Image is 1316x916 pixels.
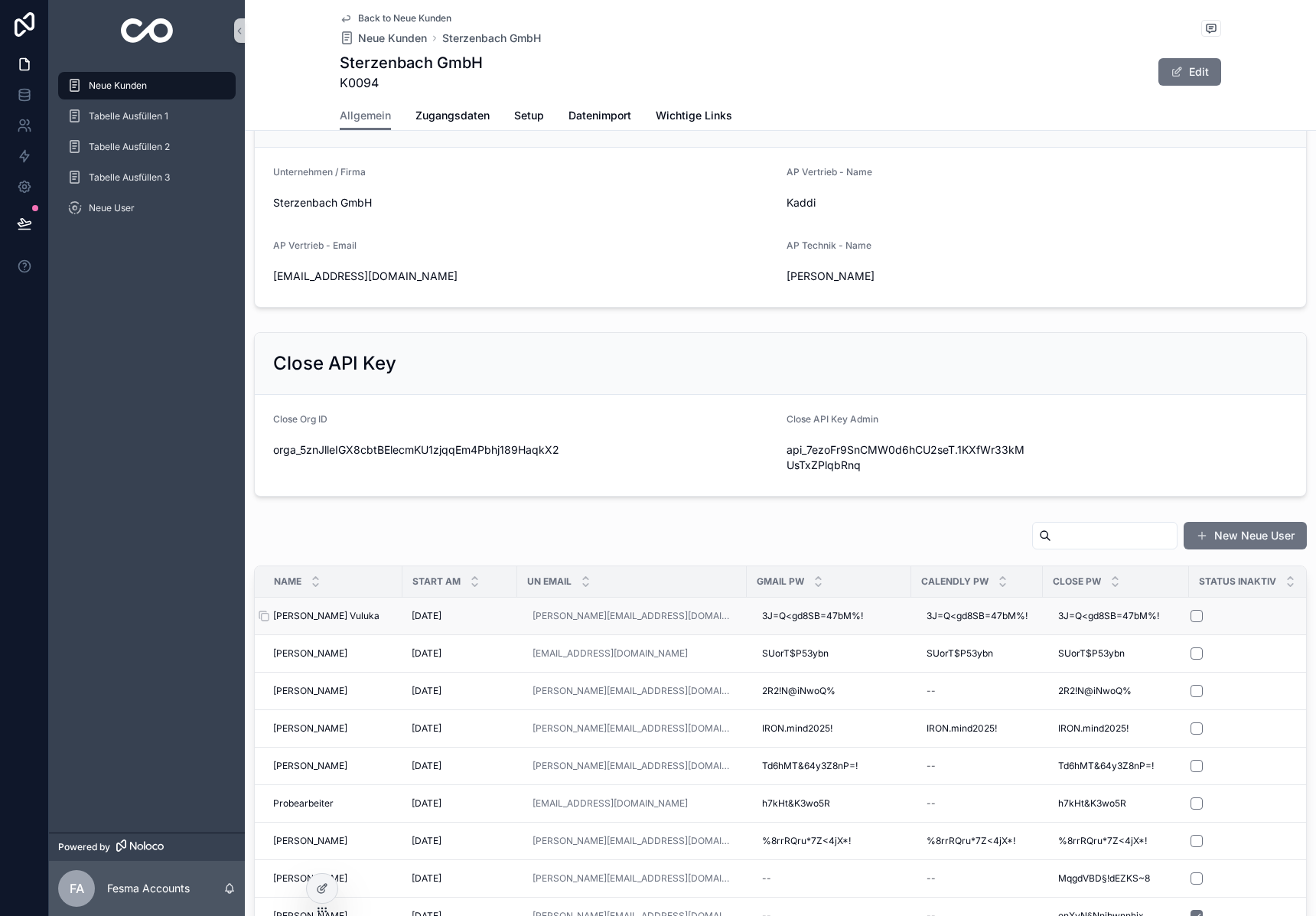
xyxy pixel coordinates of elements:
[340,108,391,123] span: Allgemein
[526,866,738,891] a: [PERSON_NAME][EMAIL_ADDRESS][DOMAIN_NAME]
[533,610,731,622] a: [PERSON_NAME][EMAIL_ADDRESS][DOMAIN_NAME]
[526,679,738,703] a: [PERSON_NAME][EMAIL_ADDRESS][DOMAIN_NAME]
[527,575,572,588] span: UN Email
[273,722,393,735] a: [PERSON_NAME]
[412,647,441,660] span: [DATE]
[1052,754,1180,778] a: Td6hMT&64y3Z8nP=!
[1058,722,1129,735] span: IRON.mind2025!
[526,829,738,853] a: [PERSON_NAME][EMAIL_ADDRESS][DOMAIN_NAME]
[1058,797,1126,810] span: h7kHt&K3wo5R
[920,679,1034,703] a: --
[340,31,427,46] a: Neue Kunden
[412,610,508,622] a: [DATE]
[920,716,1034,741] a: IRON.mind2025!
[1058,835,1147,847] span: %8rrRQru*7Z<4jX*!
[412,722,441,735] span: [DATE]
[920,604,1034,628] a: 3J=Q<gd8SB=47bM%!
[762,797,830,810] span: h7kHt&K3wo5R
[340,73,483,92] span: K0094
[927,797,936,810] div: --
[442,31,541,46] span: Sterzenbach GmbH
[1158,58,1221,86] button: Edit
[273,685,393,697] a: [PERSON_NAME]
[273,647,393,660] a: [PERSON_NAME]
[756,791,902,816] a: h7kHt&K3wo5R
[412,647,508,660] a: [DATE]
[273,442,774,458] span: orga_5znJlleIGX8cbtBElecmKU1zjqqEm4Pbhj189HaqkX2
[927,835,1015,847] span: %8rrRQru*7Z<4jX*!
[273,240,357,251] span: AP Vertrieb - Email
[273,872,393,885] a: [PERSON_NAME]
[1199,575,1276,588] span: Status Inaktiv
[568,102,631,132] a: Datenimport
[1052,641,1180,666] a: SUorT$P53ybn
[70,879,84,898] span: FA
[762,722,832,735] span: IRON.mind2025!
[1052,866,1180,891] a: MqgdVBD§!dEZKS~8
[273,835,393,847] a: [PERSON_NAME]
[340,12,451,24] a: Back to Neue Kunden
[358,31,427,46] span: Neue Kunden
[787,413,878,425] span: Close API Key Admin
[927,610,1028,622] span: 3J=Q<gd8SB=47bM%!
[533,797,688,810] a: [EMAIL_ADDRESS][DOMAIN_NAME]
[526,604,738,628] a: [PERSON_NAME][EMAIL_ADDRESS][DOMAIN_NAME]
[762,685,836,697] span: 2R2!N@iNwoQ%
[1052,716,1180,741] a: IRON.mind2025!
[920,866,1034,891] a: --
[412,760,441,772] span: [DATE]
[49,833,245,861] a: Powered by
[656,108,732,123] span: Wichtige Links
[58,164,236,191] a: Tabelle Ausfüllen 3
[412,685,508,697] a: [DATE]
[273,195,774,210] span: Sterzenbach GmbH
[787,269,1031,284] span: [PERSON_NAME]
[526,716,738,741] a: [PERSON_NAME][EMAIL_ADDRESS][DOMAIN_NAME]
[1058,760,1154,772] span: Td6hMT&64y3Z8nP=!
[533,835,731,847] a: [PERSON_NAME][EMAIL_ADDRESS][DOMAIN_NAME]
[58,133,236,161] a: Tabelle Ausfüllen 2
[1058,647,1125,660] span: SUorT$P53ybn
[533,760,731,772] a: [PERSON_NAME][EMAIL_ADDRESS][DOMAIN_NAME]
[762,760,858,772] span: Td6hMT&64y3Z8nP=!
[89,80,147,92] span: Neue Kunden
[412,575,461,588] span: Start am
[757,575,804,588] span: Gmail Pw
[58,841,110,853] span: Powered by
[89,141,170,153] span: Tabelle Ausfüllen 2
[514,108,544,123] span: Setup
[412,760,508,772] a: [DATE]
[1052,679,1180,703] a: 2R2!N@iNwoQ%
[273,760,347,772] span: [PERSON_NAME]
[412,797,508,810] a: [DATE]
[89,110,168,122] span: Tabelle Ausfüllen 1
[340,52,483,73] h1: Sterzenbach GmbH
[273,351,396,376] h2: Close API Key
[756,716,902,741] a: IRON.mind2025!
[756,866,902,891] a: --
[756,829,902,853] a: %8rrRQru*7Z<4jX*!
[1058,685,1132,697] span: 2R2!N@iNwoQ%
[273,760,393,772] a: [PERSON_NAME]
[514,102,544,132] a: Setup
[1052,791,1180,816] a: h7kHt&K3wo5R
[1052,604,1180,628] a: 3J=Q<gd8SB=47bM%!
[107,881,190,896] p: Fesma Accounts
[273,722,347,735] span: [PERSON_NAME]
[412,722,508,735] a: [DATE]
[787,240,871,251] span: AP Technik - Name
[568,108,631,123] span: Datenimport
[412,872,508,885] a: [DATE]
[273,685,347,697] span: [PERSON_NAME]
[762,647,829,660] span: SUorT$P53ybn
[273,413,327,425] span: Close Org ID
[49,61,245,242] div: scrollable content
[756,641,902,666] a: SUorT$P53ybn
[756,754,902,778] a: Td6hMT&64y3Z8nP=!
[273,610,379,622] span: [PERSON_NAME] Vuluka
[358,12,451,24] span: Back to Neue Kunden
[533,872,731,885] a: [PERSON_NAME][EMAIL_ADDRESS][DOMAIN_NAME]
[526,641,738,666] a: [EMAIL_ADDRESS][DOMAIN_NAME]
[1053,575,1101,588] span: Close Pw
[1052,829,1180,853] a: %8rrRQru*7Z<4jX*!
